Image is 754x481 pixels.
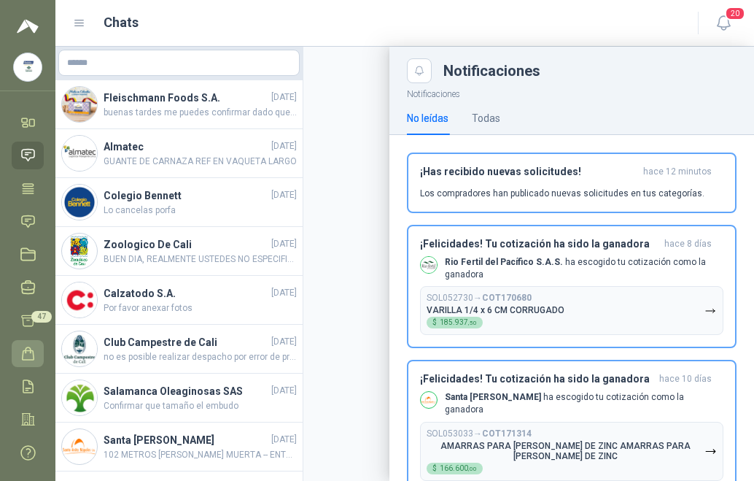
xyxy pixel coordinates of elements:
img: Logo peakr [17,18,39,35]
b: Rio Fertil del Pacífico S.A.S. [445,257,563,267]
p: Notificaciones [389,83,754,101]
div: Todas [472,110,500,126]
span: 185.937 [440,319,477,326]
a: 47 [12,307,44,334]
button: ¡Has recibido nuevas solicitudes!hace 12 minutos Los compradores han publicado nuevas solicitudes... [407,153,736,213]
button: Close [407,58,432,83]
h3: ¡Has recibido nuevas solicitudes! [420,166,637,178]
button: ¡Felicidades! Tu cotización ha sido la ganadorahace 8 días Company LogoRio Fertil del Pacífico S.... [407,225,736,349]
p: ha escogido tu cotización como la ganadora [445,391,723,416]
img: Company Logo [421,392,437,408]
img: Company Logo [421,257,437,273]
span: hace 8 días [664,238,712,250]
b: COT170680 [482,293,532,303]
p: AMARRAS PARA [PERSON_NAME] DE ZINC AMARRAS PARA [PERSON_NAME] DE ZINC [427,441,704,461]
img: Company Logo [14,53,42,81]
b: Santa [PERSON_NAME] [445,392,541,402]
span: 47 [31,311,52,323]
span: hace 12 minutos [643,166,712,178]
h3: ¡Felicidades! Tu cotización ha sido la ganadora [420,238,658,250]
p: ha escogido tu cotización como la ganadora [445,256,723,281]
span: ,50 [468,320,477,326]
p: SOL053033 → [427,428,532,439]
div: $ [427,317,483,328]
b: COT171314 [482,428,532,439]
div: Notificaciones [443,64,736,78]
button: 20 [710,10,736,36]
button: SOL052730→COT170680VARILLA 1/4 x 6 CM CORRUGADO$185.937,50 [420,286,723,335]
p: VARILLA 1/4 x 6 CM CORRUGADO [427,305,564,315]
span: 20 [725,7,745,20]
h3: ¡Felicidades! Tu cotización ha sido la ganadora [420,373,653,385]
h1: Chats [104,12,139,33]
div: No leídas [407,110,448,126]
span: hace 10 días [659,373,712,385]
button: SOL053033→COT171314AMARRAS PARA [PERSON_NAME] DE ZINC AMARRAS PARA [PERSON_NAME] DE ZINC$166.600,00 [420,422,723,481]
p: Los compradores han publicado nuevas solicitudes en tus categorías. [420,187,704,200]
span: ,00 [468,466,477,472]
p: SOL052730 → [427,293,532,304]
div: $ [427,463,483,474]
span: 166.600 [440,465,477,472]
